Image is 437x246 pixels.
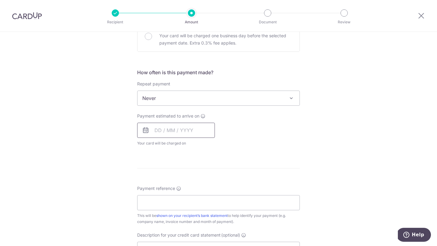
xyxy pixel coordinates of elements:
p: Your card will be charged one business day before the selected payment date. Extra 0.3% fee applies. [159,32,292,47]
p: Document [245,19,290,25]
input: DD / MM / YYYY [137,123,215,138]
h5: How often is this payment made? [137,69,300,76]
p: Amount [169,19,214,25]
p: Recipient [93,19,138,25]
img: CardUp [12,12,42,19]
div: This will be to help identify your payment (e.g. company name, invoice number and month of payment). [137,213,300,225]
span: (optional) [221,232,240,238]
iframe: Opens a widget where you can find more information [398,228,431,243]
span: Your card will be charged on [137,140,215,146]
a: shown on your recipient’s bank statement [156,213,228,218]
span: Never [137,91,300,106]
span: Payment estimated to arrive on [137,113,199,119]
span: Payment reference [137,185,175,191]
label: Repeat payment [137,81,170,87]
span: Never [137,91,300,105]
p: Review [322,19,367,25]
span: Description for your credit card statement [137,232,221,238]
